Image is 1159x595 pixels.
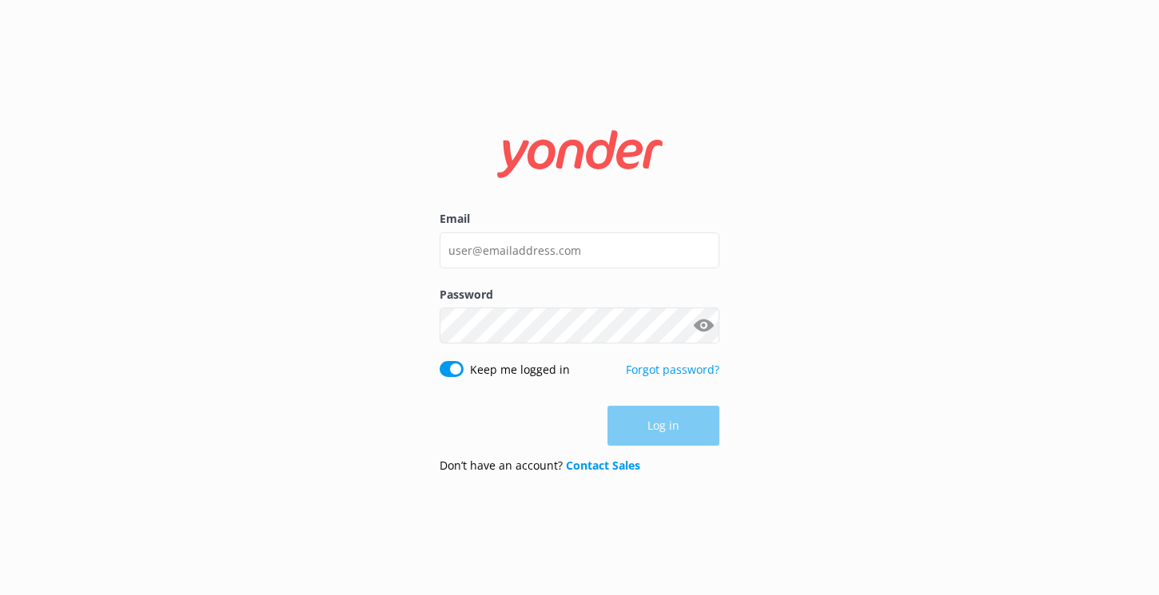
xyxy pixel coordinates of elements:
p: Don’t have an account? [440,457,640,474]
button: Show password [687,310,719,342]
label: Password [440,286,719,303]
a: Contact Sales [566,458,640,473]
input: user@emailaddress.com [440,232,719,268]
label: Keep me logged in [470,361,570,379]
label: Email [440,210,719,228]
a: Forgot password? [626,362,719,377]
